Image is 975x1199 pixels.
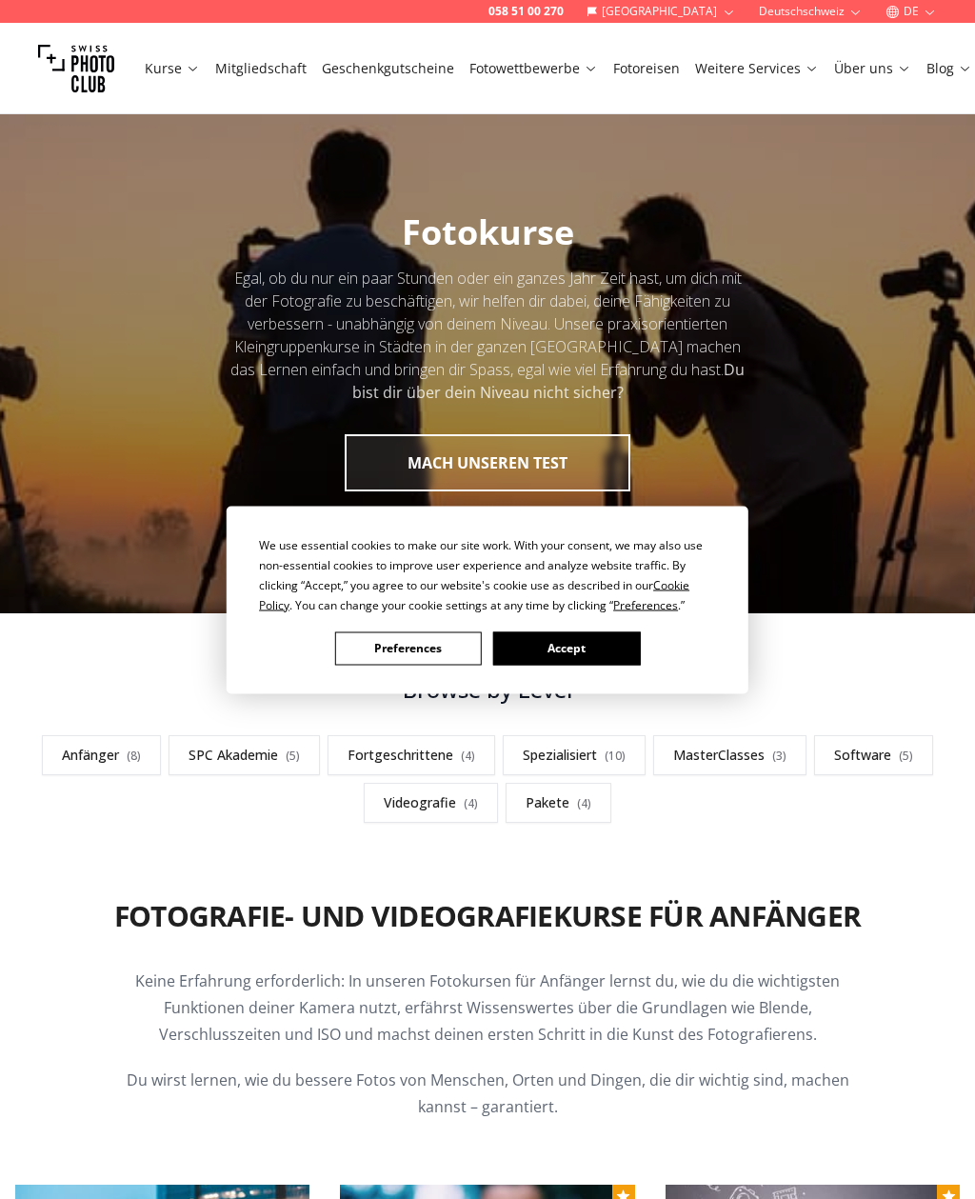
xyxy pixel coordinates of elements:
span: Preferences [613,596,678,612]
span: Cookie Policy [259,576,689,612]
div: We use essential cookies to make our site work. With your consent, we may also use non-essential ... [259,534,716,614]
button: Accept [493,631,640,665]
button: Preferences [335,631,482,665]
div: Cookie Consent Prompt [227,506,748,693]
